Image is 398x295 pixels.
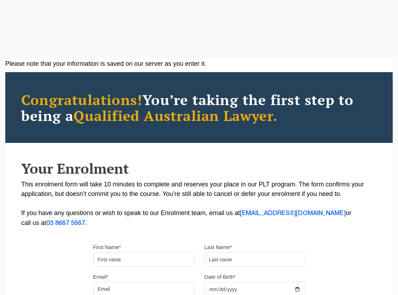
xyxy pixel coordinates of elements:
[204,244,232,251] label: Last Name*
[21,90,142,109] span: Congratulations!
[21,161,377,176] h2: Your Enrolment
[21,92,377,123] h2: You’re taking the first step to being a
[21,180,377,228] p: This enrolment form will take 10 minutes to complete and reserves your place in our PLT program. ...
[5,59,393,69] div: Please note that your information is saved on our server as you enter it.
[46,220,85,226] a: 03 8667 5667
[93,253,194,267] input: First name
[93,244,121,251] label: First Name*
[240,210,346,216] a: [EMAIL_ADDRESS][DOMAIN_NAME]
[204,273,236,280] label: Date of Birth*
[93,273,108,280] label: Email*
[204,253,305,267] input: Last name
[73,106,278,125] span: Qualified Australian Lawyer.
